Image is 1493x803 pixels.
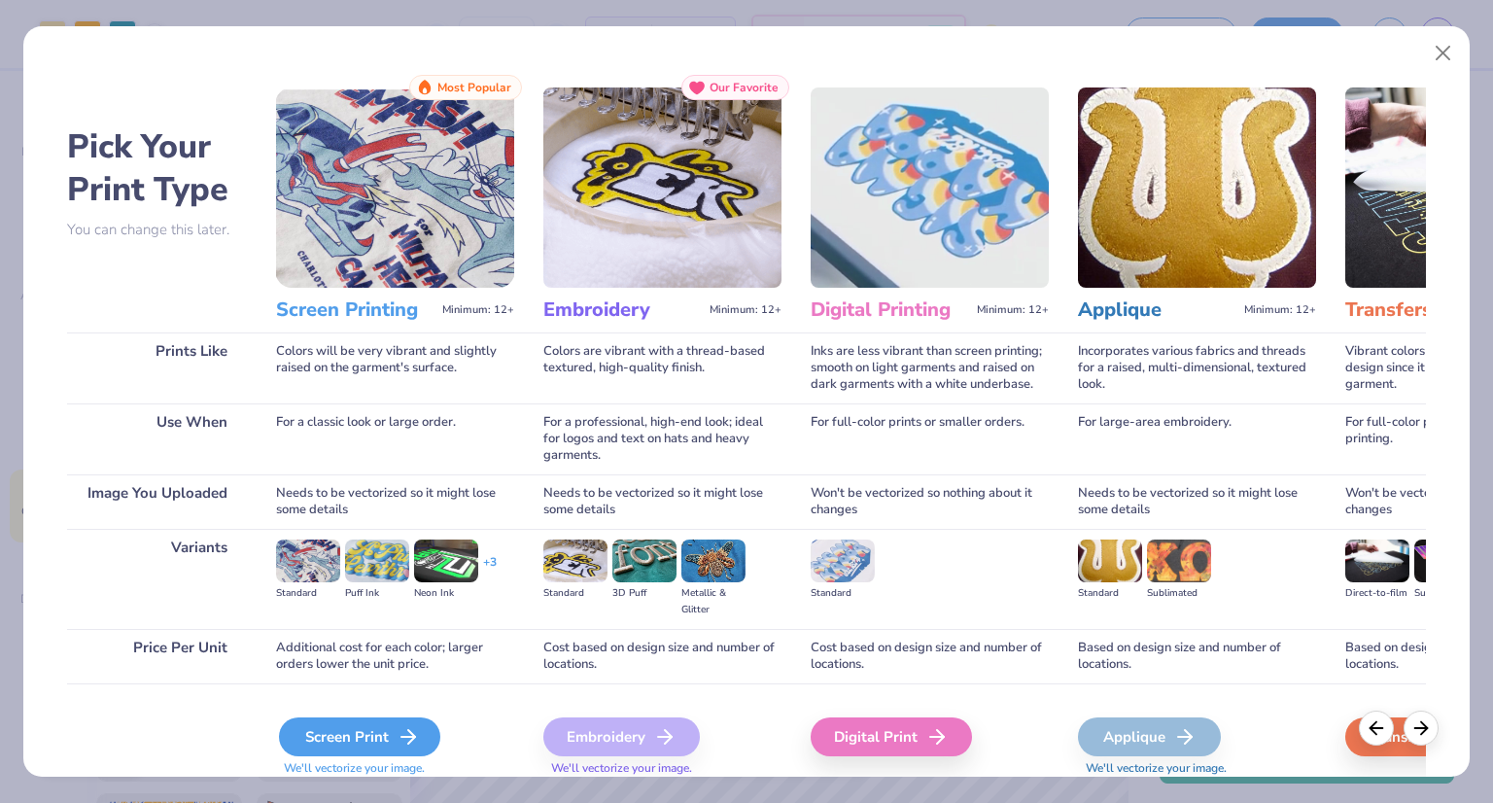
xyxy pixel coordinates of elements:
div: Applique [1078,717,1221,756]
div: Colors are vibrant with a thread-based textured, high-quality finish. [543,332,781,403]
h2: Pick Your Print Type [67,125,247,211]
img: Embroidery [543,87,781,288]
div: Variants [67,529,247,629]
div: Standard [543,585,608,602]
div: Sublimated [1147,585,1211,602]
img: Screen Printing [276,87,514,288]
img: Sublimated [1147,540,1211,582]
div: Neon Ink [414,585,478,602]
div: Cost based on design size and number of locations. [543,629,781,683]
img: Standard [543,540,608,582]
span: Most Popular [437,81,511,94]
div: Needs to be vectorized so it might lose some details [1078,474,1316,529]
h3: Screen Printing [276,297,434,323]
img: Metallic & Glitter [681,540,746,582]
div: Screen Print [279,717,440,756]
div: For full-color prints or smaller orders. [811,403,1049,474]
p: You can change this later. [67,222,247,238]
img: 3D Puff [612,540,677,582]
div: For large-area embroidery. [1078,403,1316,474]
img: Direct-to-film [1345,540,1409,582]
div: Price Per Unit [67,629,247,683]
img: Digital Printing [811,87,1049,288]
img: Puff Ink [345,540,409,582]
div: Direct-to-film [1345,585,1409,602]
img: Standard [811,540,875,582]
span: We'll vectorize your image. [1078,760,1316,777]
div: Use When [67,403,247,474]
h3: Applique [1078,297,1236,323]
div: For a classic look or large order. [276,403,514,474]
img: Standard [276,540,340,582]
div: Puff Ink [345,585,409,602]
div: Prints Like [67,332,247,403]
div: Cost based on design size and number of locations. [811,629,1049,683]
div: + 3 [483,554,497,587]
div: Image You Uploaded [67,474,247,529]
div: Needs to be vectorized so it might lose some details [543,474,781,529]
div: Incorporates various fabrics and threads for a raised, multi-dimensional, textured look. [1078,332,1316,403]
img: Applique [1078,87,1316,288]
div: For a professional, high-end look; ideal for logos and text on hats and heavy garments. [543,403,781,474]
div: Supacolor [1414,585,1478,602]
div: Won't be vectorized so nothing about it changes [811,474,1049,529]
div: Additional cost for each color; larger orders lower the unit price. [276,629,514,683]
h3: Digital Printing [811,297,969,323]
div: Transfers [1345,717,1488,756]
div: Metallic & Glitter [681,585,746,618]
div: Based on design size and number of locations. [1078,629,1316,683]
div: 3D Puff [612,585,677,602]
div: Digital Print [811,717,972,756]
img: Standard [1078,540,1142,582]
button: Close [1425,35,1462,72]
div: Embroidery [543,717,700,756]
div: Standard [276,585,340,602]
span: Our Favorite [710,81,779,94]
div: Standard [811,585,875,602]
span: Minimum: 12+ [977,303,1049,317]
span: We'll vectorize your image. [276,760,514,777]
span: We'll vectorize your image. [543,760,781,777]
div: Inks are less vibrant than screen printing; smooth on light garments and raised on dark garments ... [811,332,1049,403]
span: Minimum: 12+ [710,303,781,317]
img: Neon Ink [414,540,478,582]
h3: Embroidery [543,297,702,323]
div: Standard [1078,585,1142,602]
div: Colors will be very vibrant and slightly raised on the garment's surface. [276,332,514,403]
div: Needs to be vectorized so it might lose some details [276,474,514,529]
span: Minimum: 12+ [442,303,514,317]
span: Minimum: 12+ [1244,303,1316,317]
img: Supacolor [1414,540,1478,582]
